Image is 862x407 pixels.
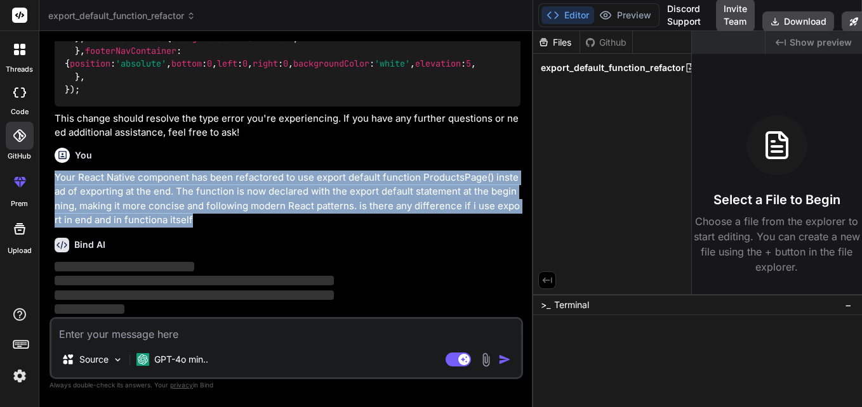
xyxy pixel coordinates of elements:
[242,58,248,70] span: 0
[48,10,196,22] span: export_default_function_refactor
[375,58,410,70] span: 'white'
[70,58,110,70] span: position
[541,299,550,311] span: >_
[85,45,176,56] span: footerNavContainer
[154,353,208,366] p: GPT-4o min..
[55,304,124,314] span: ‌
[6,64,33,75] label: threads
[55,262,194,271] span: ‌
[762,11,834,32] button: Download
[283,58,288,70] span: 0
[541,6,594,24] button: Editor
[541,61,685,74] span: export_default_function_refactor
[11,198,28,209] label: prem
[554,299,589,311] span: Terminal
[293,58,369,70] span: backgroundColor
[116,58,166,70] span: 'absolute'
[171,58,202,70] span: bottom
[217,58,237,70] span: left
[692,214,862,275] p: Choose a file from the explorer to start editing. You can create a new file using the + button in...
[55,171,521,228] p: Your React Native component has been refactored to use export default function ProductsPage() ins...
[8,151,31,162] label: GitHub
[466,58,471,70] span: 5
[207,58,212,70] span: 0
[479,352,493,367] img: attachment
[9,365,30,387] img: settings
[713,191,840,209] h3: Select a File to Begin
[533,36,580,49] div: Files
[75,149,92,162] h6: You
[842,295,854,315] button: −
[845,299,852,311] span: −
[253,58,278,70] span: right
[136,353,149,366] img: GPT-4o mini
[498,353,511,366] img: icon
[74,238,105,251] h6: Bind AI
[112,354,123,365] img: Pick Models
[170,381,193,389] span: privacy
[11,107,29,117] label: code
[50,379,523,391] p: Always double-check its answers. Your in Bind
[79,353,109,366] p: Source
[8,245,32,256] label: Upload
[55,276,334,285] span: ‌
[415,58,461,70] span: elevation
[580,36,632,49] div: Github
[55,112,521,140] p: This change should resolve the type error you're experiencing. If you have any further questions ...
[790,36,852,49] span: Show preview
[594,6,656,24] button: Preview
[55,290,334,300] span: ‌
